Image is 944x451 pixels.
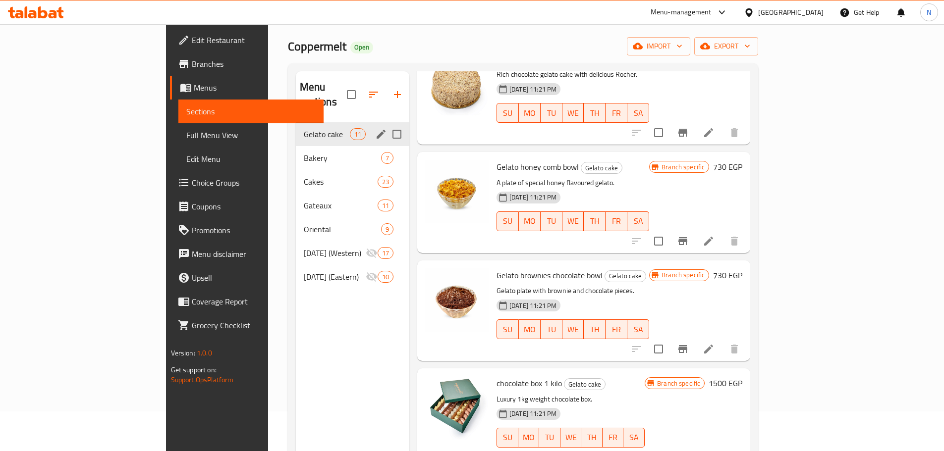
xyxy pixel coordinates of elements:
[497,268,603,283] span: Gelato brownies chocolate bowl
[304,176,378,188] div: Cakes
[713,268,742,282] h6: 730 EGP
[523,322,537,337] span: MO
[296,122,409,146] div: Gelato cake11edit
[374,127,389,142] button: edit
[631,106,645,120] span: SA
[296,241,409,265] div: [DATE] (Western)17
[610,322,623,337] span: FR
[170,290,324,313] a: Coverage Report
[497,68,649,81] p: Rich chocolate gelato cake with delicious Rocher.
[366,247,378,259] svg: Inactive section
[588,106,602,120] span: TH
[581,162,622,174] span: Gelato cake
[178,100,324,123] a: Sections
[192,272,316,284] span: Upsell
[171,373,234,386] a: Support.OpsPlatform
[366,271,378,283] svg: Inactive section
[505,85,560,94] span: [DATE] 11:21 PM
[170,313,324,337] a: Grocery Checklist
[605,270,646,282] span: Gelato cake
[425,160,489,223] img: Gelato honey comb bowl
[606,103,627,123] button: FR
[627,37,690,55] button: import
[523,106,537,120] span: MO
[722,337,746,361] button: delete
[304,128,350,140] span: Gelato cake
[564,379,605,390] span: Gelato cake
[581,162,622,174] div: Gelato cake
[564,430,578,445] span: WE
[722,121,746,145] button: delete
[192,224,316,236] span: Promotions
[505,301,560,310] span: [DATE] 11:21 PM
[671,337,695,361] button: Branch-specific-item
[378,200,393,211] div: items
[497,103,519,123] button: SU
[584,211,606,231] button: TH
[560,428,582,448] button: WE
[651,6,712,18] div: Menu-management
[585,430,599,445] span: TH
[186,129,316,141] span: Full Menu View
[501,322,515,337] span: SU
[378,271,393,283] div: items
[170,76,324,100] a: Menus
[288,35,346,57] span: Coppermelt
[709,376,742,390] h6: 1500 EGP
[671,229,695,253] button: Branch-specific-item
[304,152,381,164] span: Bakery
[588,322,602,337] span: TH
[425,376,489,440] img: chocolate box 1 kilo
[562,103,584,123] button: WE
[304,247,366,259] div: Ramadan (Western)
[581,428,603,448] button: TH
[584,103,606,123] button: TH
[523,214,537,228] span: MO
[519,319,541,339] button: MO
[505,193,560,202] span: [DATE] 11:21 PM
[703,235,715,247] a: Edit menu item
[296,170,409,194] div: Cakes23
[378,249,393,258] span: 17
[171,347,195,359] span: Version:
[648,122,669,143] span: Select to update
[501,106,515,120] span: SU
[386,83,409,106] button: Add section
[192,34,316,46] span: Edit Restaurant
[296,265,409,289] div: [DATE] (Eastern)10
[378,201,393,210] span: 11
[519,211,541,231] button: MO
[703,127,715,139] a: Edit menu item
[501,430,514,445] span: SU
[497,159,579,174] span: Gelato honey comb bowl
[304,200,378,211] span: Gateaux
[186,153,316,165] span: Edit Menu
[605,270,646,282] div: Gelato cake
[497,428,518,448] button: SU
[627,211,649,231] button: SA
[543,430,556,445] span: TU
[197,347,212,359] span: 1.0.0
[539,428,560,448] button: TU
[519,103,541,123] button: MO
[378,176,393,188] div: items
[623,428,645,448] button: SA
[170,171,324,195] a: Choice Groups
[758,7,824,18] div: [GEOGRAPHIC_DATA]
[713,160,742,174] h6: 730 EGP
[296,146,409,170] div: Bakery7
[562,319,584,339] button: WE
[607,430,620,445] span: FR
[522,430,536,445] span: MO
[658,162,709,172] span: Branch specific
[304,223,381,235] span: Oriental
[192,319,316,331] span: Grocery Checklist
[178,147,324,171] a: Edit Menu
[170,218,324,242] a: Promotions
[425,268,489,332] img: Gelato brownies chocolate bowl
[653,379,704,388] span: Branch specific
[588,214,602,228] span: TH
[362,83,386,106] span: Sort sections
